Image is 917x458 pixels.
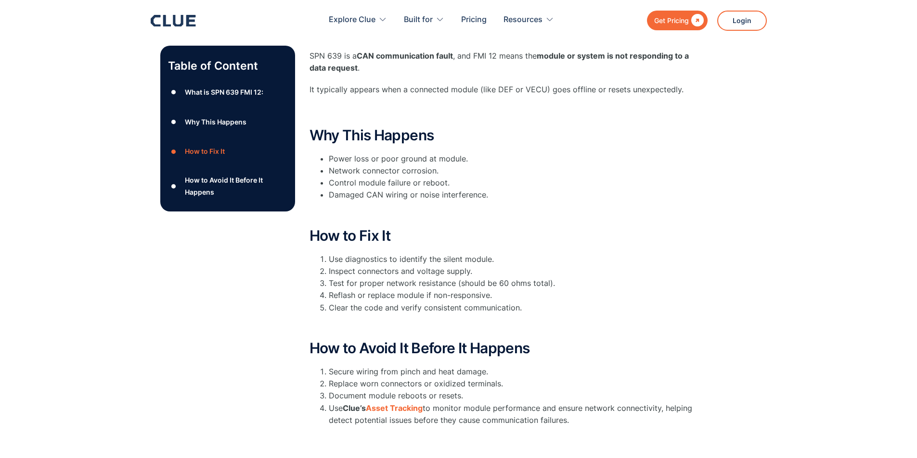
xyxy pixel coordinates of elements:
[168,85,287,99] a: ●What is SPN 639 FMI 12:
[310,127,695,143] h2: Why This Happens
[168,85,180,99] div: ●
[168,115,180,129] div: ●
[329,402,695,426] li: Use to monitor module performance and ensure network connectivity, helping detect potential issue...
[168,179,180,193] div: ●
[329,378,695,390] li: Replace worn connectors or oxidized terminals.
[329,289,695,301] li: Reflash or replace module if non-responsive.
[357,51,453,61] strong: CAN communication fault
[717,11,767,31] a: Login
[329,390,695,402] li: Document module reboots or resets.
[185,116,246,128] div: Why This Happens
[329,5,375,35] div: Explore Clue
[310,319,695,331] p: ‍
[504,5,554,35] div: Resources
[404,5,444,35] div: Built for
[310,228,695,244] h2: How to Fix It
[168,144,287,159] a: ●How to Fix It
[504,5,542,35] div: Resources
[366,403,423,413] a: Asset Tracking
[310,340,695,356] h2: How to Avoid It Before It Happens
[185,86,263,98] div: What is SPN 639 FMI 12:
[329,253,695,265] li: Use diagnostics to identify the silent module.
[185,146,225,158] div: How to Fix It
[168,144,180,159] div: ●
[329,177,695,189] li: Control module failure or reboot.
[329,165,695,177] li: Network connector corrosion.
[461,5,487,35] a: Pricing
[647,11,708,30] a: Get Pricing
[404,5,433,35] div: Built for
[329,302,695,314] li: Clear the code and verify consistent communication.
[329,189,695,201] li: Damaged CAN wiring or noise interference.
[168,174,287,198] a: ●How to Avoid It Before It Happens
[185,174,287,198] div: How to Avoid It Before It Happens
[168,58,287,74] p: Table of Content
[329,153,695,165] li: Power loss or poor ground at module.
[329,366,695,378] li: Secure wiring from pinch and heat damage.
[654,14,689,26] div: Get Pricing
[689,14,704,26] div: 
[310,206,695,218] p: ‍
[329,5,387,35] div: Explore Clue
[310,84,695,96] p: It typically appears when a connected module (like DEF or VECU) goes offline or resets unexpectedly.
[329,277,695,289] li: Test for proper network resistance (should be 60 ohms total).
[310,50,695,74] p: SPN 639 is a , and FMI 12 means the .
[168,115,287,129] a: ●Why This Happens
[310,106,695,118] p: ‍
[329,265,695,277] li: Inspect connectors and voltage supply.
[343,403,366,413] strong: Clue’s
